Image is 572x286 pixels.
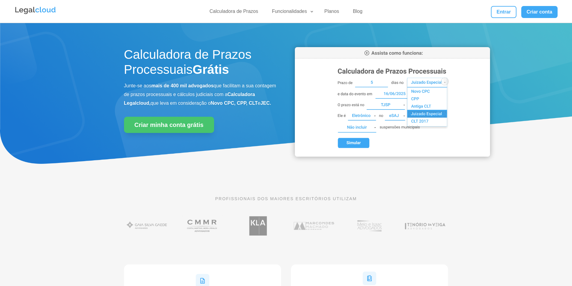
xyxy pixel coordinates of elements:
b: mais de 400 mil advogados [151,83,213,88]
b: Novo CPC, CPP, CLT [211,101,258,106]
img: Gaia Silva Gaede Advogados Associados [124,213,170,239]
p: PROFISSIONAIS DOS MAIORES ESCRITÓRIOS UTILIZAM [124,195,448,202]
img: Marcondes Machado Advogados utilizam a Legalcloud [291,213,337,239]
b: Calculadora Legalcloud, [124,92,255,106]
p: Junte-se aos que facilitam a sua contagem de prazos processuais e cálculos judiciais com a que le... [124,82,277,107]
img: Profissionais do escritório Melo e Isaac Advogados utilizam a Legalcloud [347,213,392,239]
a: Calculadora de Prazos Processuais da Legalcloud [295,152,490,158]
h1: Calculadora de Prazos Processuais [124,47,277,80]
img: Tenório da Veiga Advogados [402,213,448,239]
a: Blog [349,8,366,17]
a: Funcionalidades [268,8,314,17]
strong: Grátis [192,62,229,77]
img: Ícone Documentos para Tempestividade [363,272,376,285]
img: Legalcloud Logo [14,6,56,15]
img: Koury Lopes Advogados [235,213,281,239]
a: Entrar [491,6,516,18]
a: Criar minha conta grátis [124,117,214,133]
b: JEC. [260,101,271,106]
img: Costa Martins Meira Rinaldi Advogados [180,213,225,239]
a: Calculadora de Prazos [206,8,262,17]
a: Planos [321,8,343,17]
a: Logo da Legalcloud [14,11,56,16]
img: Calculadora de Prazos Processuais da Legalcloud [295,47,490,157]
a: Criar conta [521,6,558,18]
